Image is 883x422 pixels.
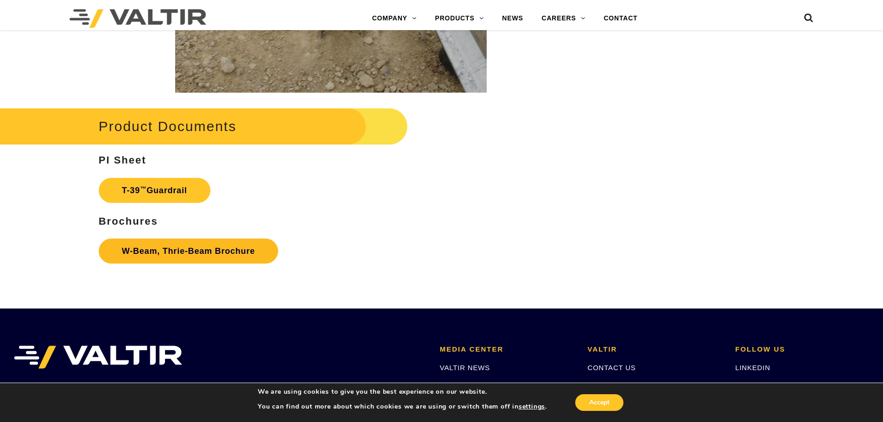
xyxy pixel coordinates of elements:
[99,215,158,227] strong: Brochures
[426,9,493,28] a: PRODUCTS
[735,382,769,390] a: TWITTER
[735,346,869,353] h2: FOLLOW US
[14,346,182,369] img: VALTIR
[258,403,547,411] p: You can find out more about which cookies we are using or switch them off in .
[440,382,506,390] a: ONLINE TRAINING
[735,364,770,372] a: LINKEDIN
[519,403,545,411] button: settings
[70,9,206,28] img: Valtir
[363,9,426,28] a: COMPANY
[99,154,146,166] strong: PI Sheet
[588,346,722,353] h2: VALTIR
[594,9,647,28] a: CONTACT
[588,364,636,372] a: CONTACT US
[533,9,595,28] a: CAREERS
[575,394,623,411] button: Accept
[493,9,532,28] a: NEWS
[99,178,210,203] a: T-39™Guardrail
[440,364,490,372] a: VALTIR NEWS
[258,388,547,396] p: We are using cookies to give you the best experience on our website.
[99,239,278,264] a: W-Beam, Thrie-Beam Brochure
[440,346,574,353] h2: MEDIA CENTER
[140,185,146,192] sup: ™
[588,382,624,390] a: CAREERS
